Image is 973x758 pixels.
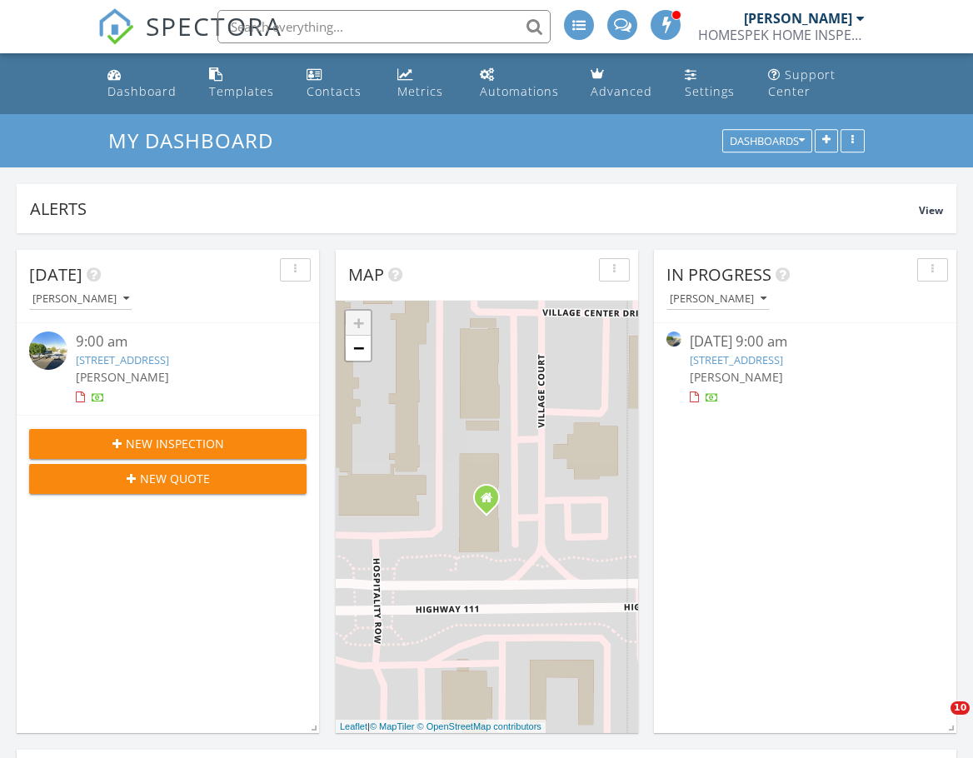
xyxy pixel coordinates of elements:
[473,60,571,107] a: Automations (Advanced)
[666,332,681,347] img: streetview
[690,352,783,367] a: [STREET_ADDRESS]
[340,721,367,731] a: Leaflet
[76,352,169,367] a: [STREET_ADDRESS]
[348,263,384,286] span: Map
[307,83,362,99] div: Contacts
[370,721,415,731] a: © MapTiler
[584,60,665,107] a: Advanced
[76,369,169,385] span: [PERSON_NAME]
[336,720,546,734] div: |
[591,83,652,99] div: Advanced
[678,60,748,107] a: Settings
[670,293,766,305] div: [PERSON_NAME]
[108,127,287,154] a: My Dashboard
[76,332,284,352] div: 9:00 am
[140,470,210,487] span: New Quote
[730,136,805,147] div: Dashboards
[32,293,129,305] div: [PERSON_NAME]
[126,435,224,452] span: New Inspection
[666,332,944,406] a: [DATE] 9:00 am [STREET_ADDRESS] [PERSON_NAME]
[722,130,812,153] button: Dashboards
[768,67,836,99] div: Support Center
[391,60,460,107] a: Metrics
[666,288,770,311] button: [PERSON_NAME]
[101,60,189,107] a: Dashboard
[690,369,783,385] span: [PERSON_NAME]
[30,197,919,220] div: Alerts
[29,263,82,286] span: [DATE]
[666,263,771,286] span: In Progress
[951,701,970,715] span: 10
[698,27,865,43] div: HOMESPEK HOME INSPECTIONS & TERMITE COMPANY
[146,8,282,43] span: SPECTORA
[29,288,132,311] button: [PERSON_NAME]
[744,10,852,27] div: [PERSON_NAME]
[761,60,873,107] a: Support Center
[209,83,274,99] div: Templates
[300,60,377,107] a: Contacts
[202,60,287,107] a: Templates
[97,8,134,45] img: The Best Home Inspection Software - Spectora
[346,336,371,361] a: Zoom out
[690,332,921,352] div: [DATE] 9:00 am
[916,701,956,741] iframe: Intercom live chat
[217,10,551,43] input: Search everything...
[29,332,307,406] a: 9:00 am [STREET_ADDRESS] [PERSON_NAME]
[486,497,496,507] div: 74710 CA-111 Suite 102, Palm Desert CA 92260
[346,311,371,336] a: Zoom in
[685,83,735,99] div: Settings
[107,83,177,99] div: Dashboard
[29,332,67,370] img: streetview
[919,203,943,217] span: View
[97,22,282,57] a: SPECTORA
[417,721,541,731] a: © OpenStreetMap contributors
[397,83,443,99] div: Metrics
[29,464,307,494] button: New Quote
[29,429,307,459] button: New Inspection
[480,83,559,99] div: Automations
